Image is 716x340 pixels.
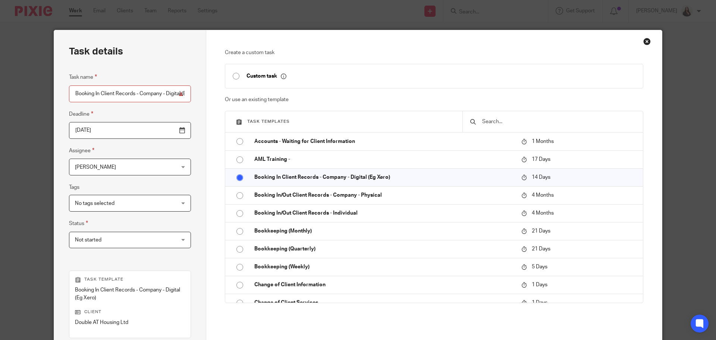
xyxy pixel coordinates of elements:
[532,282,547,287] span: 1 Days
[532,300,547,305] span: 1 Days
[254,281,514,288] p: Change of Client Information
[643,38,651,45] div: Close this dialog window
[75,319,185,326] p: Double AT Housing Ltd
[254,156,514,163] p: AML Training -
[225,49,644,56] p: Create a custom task
[69,73,97,81] label: Task name
[532,264,547,269] span: 5 Days
[532,139,554,144] span: 1 Months
[254,299,514,306] p: Change of Client Services
[75,286,185,302] p: Booking In Client Records - Company - Digital (Eg Xero)
[246,73,286,79] p: Custom task
[69,110,93,118] label: Deadline
[225,96,644,103] p: Or use an existing template
[254,245,514,253] p: Bookkeeping (Quarterly)
[532,193,554,198] span: 4 Months
[254,138,514,145] p: Accounts - Waiting for Client Information
[254,174,514,181] p: Booking In Client Records - Company - Digital (Eg Xero)
[75,237,101,243] span: Not started
[69,146,94,155] label: Assignee
[532,228,550,234] span: 21 Days
[254,191,514,199] p: Booking In/Out Client Records - Company - Physical
[75,277,185,283] p: Task template
[532,246,550,252] span: 21 Days
[254,227,514,235] p: Bookkeeping (Monthly)
[75,309,185,315] p: Client
[254,209,514,217] p: Booking In/Out Client Records - Individual
[75,165,116,170] span: [PERSON_NAME]
[69,45,123,58] h2: Task details
[481,118,635,126] input: Search...
[69,122,191,139] input: Pick a date
[532,175,550,180] span: 14 Days
[69,219,88,228] label: Status
[69,184,79,191] label: Tags
[75,201,114,206] span: No tags selected
[69,85,191,102] input: Task name
[254,263,514,271] p: Bookkeeping (Weekly)
[532,210,554,216] span: 4 Months
[532,157,550,162] span: 17 Days
[247,119,290,124] span: Task templates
